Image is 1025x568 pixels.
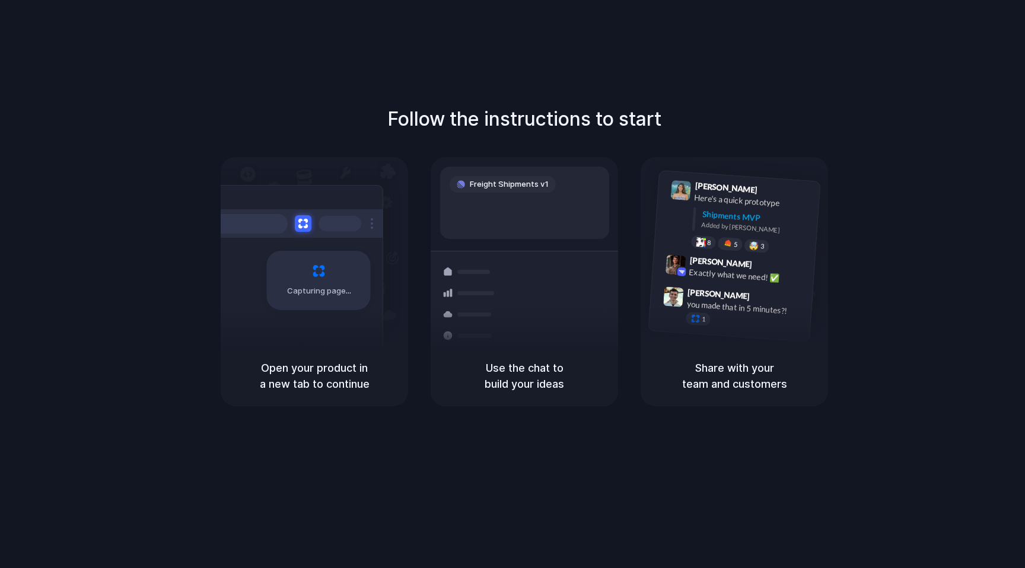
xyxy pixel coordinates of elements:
[235,360,394,392] h5: Open your product in a new tab to continue
[756,259,780,273] span: 9:42 AM
[695,179,757,196] span: [PERSON_NAME]
[734,241,738,248] span: 5
[689,254,752,271] span: [PERSON_NAME]
[702,316,706,323] span: 1
[761,185,785,199] span: 9:41 AM
[753,291,778,305] span: 9:47 AM
[689,266,807,286] div: Exactly what we need! ✅
[387,105,661,133] h1: Follow the instructions to start
[760,243,765,250] span: 3
[694,192,813,212] div: Here's a quick prototype
[687,286,750,303] span: [PERSON_NAME]
[686,298,805,318] div: you made that in 5 minutes?!
[445,360,604,392] h5: Use the chat to build your ideas
[655,360,814,392] h5: Share with your team and customers
[702,208,811,228] div: Shipments MVP
[470,178,549,190] span: Freight Shipments v1
[707,240,711,246] span: 8
[701,220,810,237] div: Added by [PERSON_NAME]
[287,285,353,297] span: Capturing page
[749,241,759,250] div: 🤯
